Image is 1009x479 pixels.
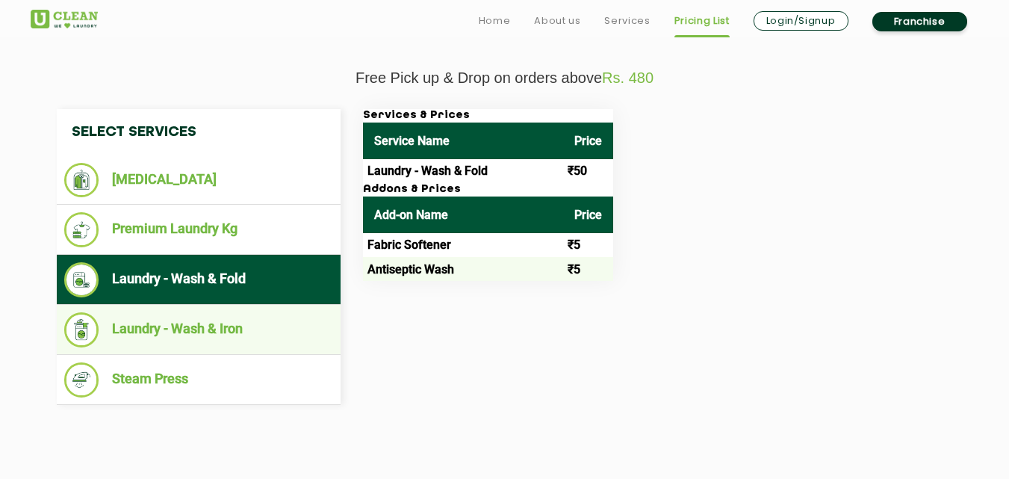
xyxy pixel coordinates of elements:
[64,163,333,197] li: [MEDICAL_DATA]
[64,362,99,398] img: Steam Press
[64,262,99,297] img: Laundry - Wash & Fold
[563,123,613,159] th: Price
[363,123,563,159] th: Service Name
[563,233,613,257] td: ₹5
[64,212,99,247] img: Premium Laundry Kg
[363,183,613,197] h3: Addons & Prices
[604,12,650,30] a: Services
[363,159,563,183] td: Laundry - Wash & Fold
[602,69,653,86] span: Rs. 480
[563,197,613,233] th: Price
[64,312,333,347] li: Laundry - Wash & Iron
[479,12,511,30] a: Home
[563,159,613,183] td: ₹50
[64,312,99,347] img: Laundry - Wash & Iron
[64,212,333,247] li: Premium Laundry Kg
[64,163,99,197] img: Dry Cleaning
[363,257,563,281] td: Antiseptic Wash
[31,69,979,87] p: Free Pick up & Drop on orders above
[31,10,98,28] img: UClean Laundry and Dry Cleaning
[674,12,730,30] a: Pricing List
[57,109,341,155] h4: Select Services
[534,12,580,30] a: About us
[872,12,967,31] a: Franchise
[563,257,613,281] td: ₹5
[363,233,563,257] td: Fabric Softener
[363,197,563,233] th: Add-on Name
[754,11,848,31] a: Login/Signup
[64,262,333,297] li: Laundry - Wash & Fold
[363,109,613,123] h3: Services & Prices
[64,362,333,398] li: Steam Press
